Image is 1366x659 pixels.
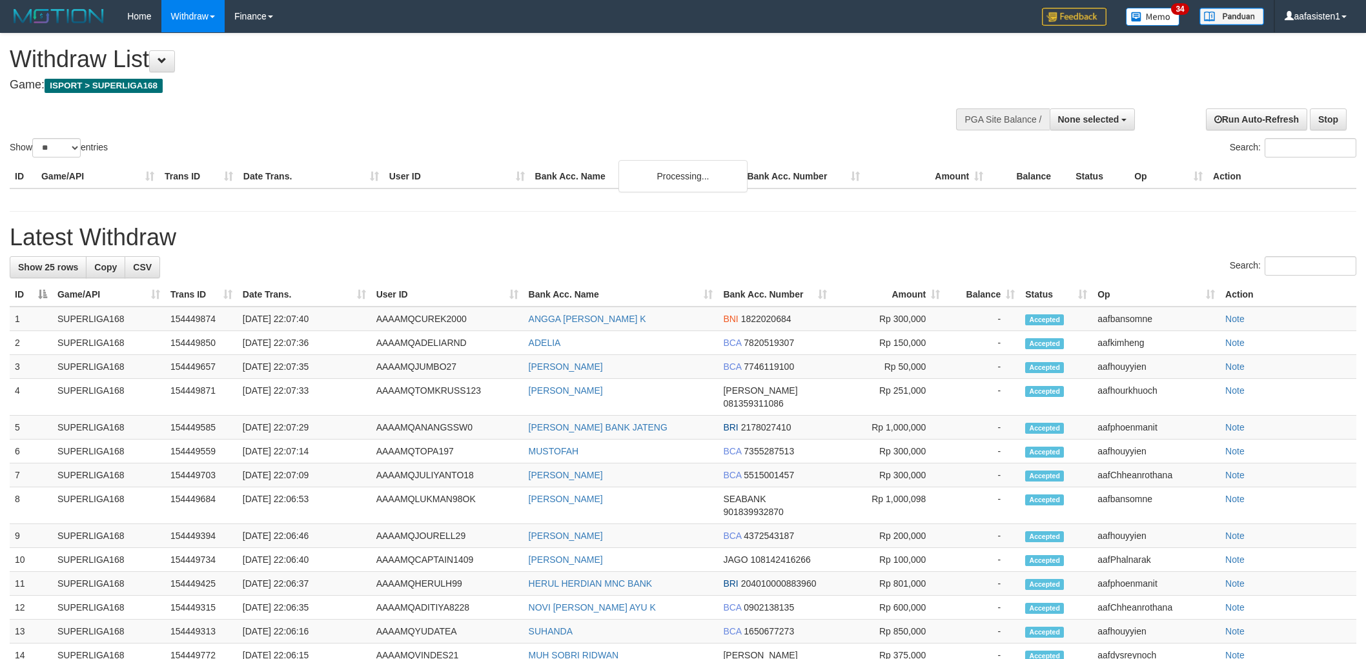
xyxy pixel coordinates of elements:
[723,398,783,409] span: Copy 081359311086 to clipboard
[1230,256,1356,276] label: Search:
[718,283,832,307] th: Bank Acc. Number: activate to sort column ascending
[1092,355,1220,379] td: aafhouyyien
[10,379,52,416] td: 4
[1025,362,1064,373] span: Accepted
[10,256,87,278] a: Show 25 rows
[832,596,945,620] td: Rp 600,000
[1199,8,1264,25] img: panduan.png
[945,307,1020,331] td: -
[238,416,371,440] td: [DATE] 22:07:29
[10,524,52,548] td: 9
[1025,531,1064,542] span: Accepted
[45,79,163,93] span: ISPORT > SUPERLIGA168
[10,283,52,307] th: ID: activate to sort column descending
[832,463,945,487] td: Rp 300,000
[1058,114,1119,125] span: None selected
[1092,283,1220,307] th: Op: activate to sort column ascending
[238,379,371,416] td: [DATE] 22:07:33
[10,487,52,524] td: 8
[744,338,794,348] span: Copy 7820519307 to clipboard
[832,307,945,331] td: Rp 300,000
[371,620,524,644] td: AAAAMQYUDATEA
[165,620,238,644] td: 154449313
[52,487,165,524] td: SUPERLIGA168
[371,548,524,572] td: AAAAMQCAPTAIN1409
[1225,531,1245,541] a: Note
[10,138,108,157] label: Show entries
[238,355,371,379] td: [DATE] 22:07:35
[723,494,766,504] span: SEABANK
[1230,138,1356,157] label: Search:
[529,446,579,456] a: MUSTOFAH
[238,487,371,524] td: [DATE] 22:06:53
[945,620,1020,644] td: -
[945,524,1020,548] td: -
[1225,361,1245,372] a: Note
[744,446,794,456] span: Copy 7355287513 to clipboard
[1025,555,1064,566] span: Accepted
[1025,386,1064,397] span: Accepted
[238,331,371,355] td: [DATE] 22:07:36
[529,470,603,480] a: [PERSON_NAME]
[371,283,524,307] th: User ID: activate to sort column ascending
[1025,579,1064,590] span: Accepted
[32,138,81,157] select: Showentries
[723,422,738,432] span: BRI
[238,548,371,572] td: [DATE] 22:06:40
[524,283,719,307] th: Bank Acc. Name: activate to sort column ascending
[945,572,1020,596] td: -
[945,379,1020,416] td: -
[832,283,945,307] th: Amount: activate to sort column ascending
[1171,3,1188,15] span: 34
[371,331,524,355] td: AAAAMQADELIARND
[238,463,371,487] td: [DATE] 22:07:09
[10,596,52,620] td: 12
[1225,494,1245,504] a: Note
[529,338,561,348] a: ADELIA
[1092,620,1220,644] td: aafhouyyien
[52,331,165,355] td: SUPERLIGA168
[744,531,794,541] span: Copy 4372543187 to clipboard
[371,440,524,463] td: AAAAMQTOPA197
[10,6,108,26] img: MOTION_logo.png
[1025,338,1064,349] span: Accepted
[1092,307,1220,331] td: aafbansomne
[723,361,741,372] span: BCA
[1092,487,1220,524] td: aafbansomne
[741,578,817,589] span: Copy 204010000883960 to clipboard
[744,602,794,613] span: Copy 0902138135 to clipboard
[750,554,810,565] span: Copy 108142416266 to clipboard
[723,446,741,456] span: BCA
[1025,603,1064,614] span: Accepted
[1220,283,1356,307] th: Action
[723,531,741,541] span: BCA
[529,361,603,372] a: [PERSON_NAME]
[744,361,794,372] span: Copy 7746119100 to clipboard
[744,626,794,636] span: Copy 1650677273 to clipboard
[371,307,524,331] td: AAAAMQCUREK2000
[165,283,238,307] th: Trans ID: activate to sort column ascending
[1265,138,1356,157] input: Search:
[1025,627,1064,638] span: Accepted
[52,620,165,644] td: SUPERLIGA168
[529,531,603,541] a: [PERSON_NAME]
[238,596,371,620] td: [DATE] 22:06:35
[18,262,78,272] span: Show 25 rows
[1020,283,1092,307] th: Status: activate to sort column ascending
[1225,578,1245,589] a: Note
[945,463,1020,487] td: -
[956,108,1049,130] div: PGA Site Balance /
[165,355,238,379] td: 154449657
[1225,626,1245,636] a: Note
[1129,165,1208,188] th: Op
[723,314,738,324] span: BNI
[945,331,1020,355] td: -
[52,379,165,416] td: SUPERLIGA168
[744,470,794,480] span: Copy 5515001457 to clipboard
[1225,338,1245,348] a: Note
[371,596,524,620] td: AAAAMQADITIYA8228
[1225,314,1245,324] a: Note
[238,620,371,644] td: [DATE] 22:06:16
[529,422,668,432] a: [PERSON_NAME] BANK JATENG
[1025,471,1064,482] span: Accepted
